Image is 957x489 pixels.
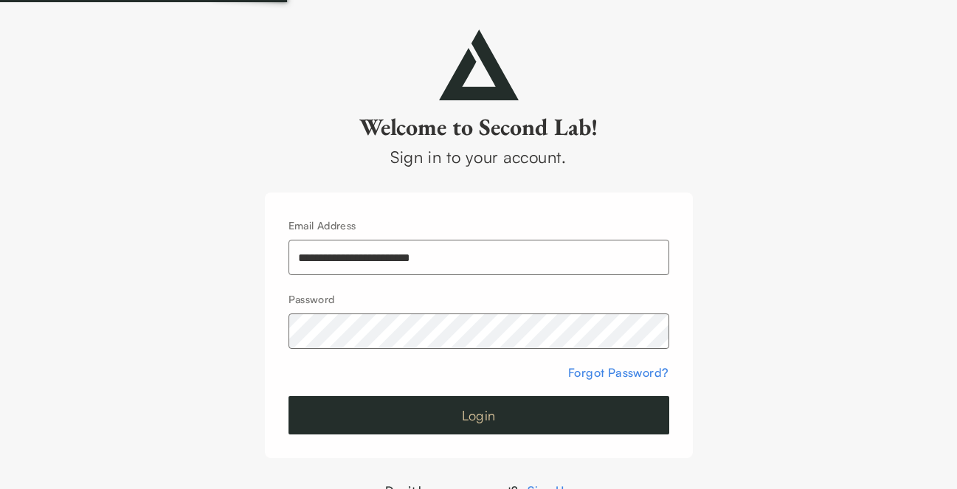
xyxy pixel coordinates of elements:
[289,293,335,305] label: Password
[289,219,356,232] label: Email Address
[265,145,693,169] div: Sign in to your account.
[289,396,669,434] button: Login
[265,112,693,142] h2: Welcome to Second Lab!
[568,365,668,380] a: Forgot Password?
[439,30,519,100] img: secondlab-logo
